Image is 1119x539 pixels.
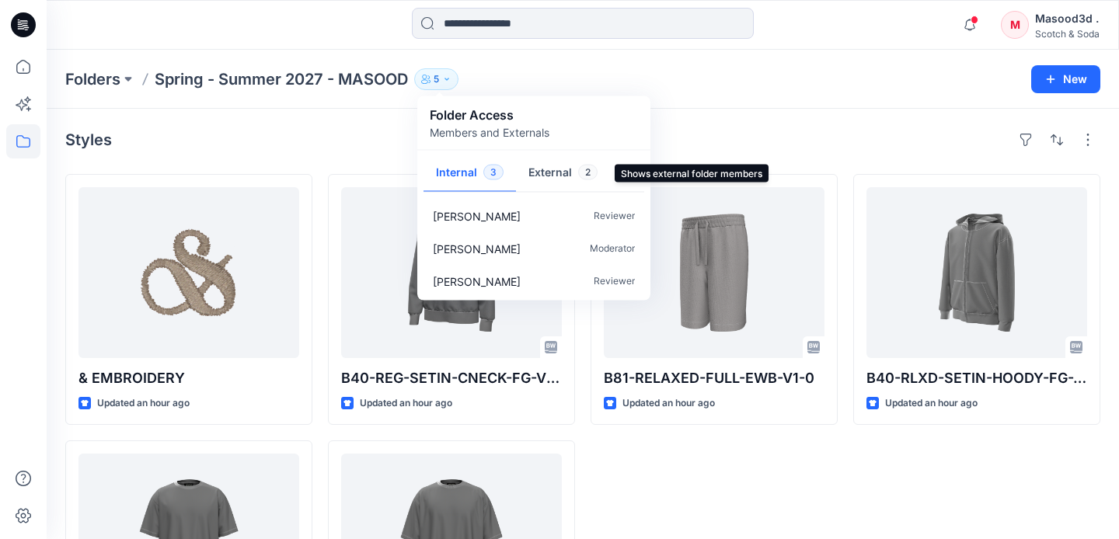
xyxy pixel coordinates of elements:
p: Meeri Sorvari [433,207,521,224]
a: B40-RLXD-SETIN-HOODY-FG-V2-0 [866,187,1087,358]
p: Updated an hour ago [360,395,452,412]
p: B40-REG-SETIN-CNECK-FG-V2-0 [341,367,562,389]
p: Updated an hour ago [97,395,190,412]
p: Moderator [590,240,635,256]
p: Folder Access [430,106,549,124]
p: Updated an hour ago [622,395,715,412]
button: New [1031,65,1100,93]
h4: Styles [65,130,112,149]
span: 2 [578,165,598,180]
p: B81-RELAXED-FULL-EWB-V1-0 [604,367,824,389]
a: [PERSON_NAME]Reviewer [420,265,647,297]
a: [PERSON_NAME]Moderator [420,232,647,265]
a: & EMBROIDERY [78,187,299,358]
button: External [516,154,610,193]
p: & EMBROIDERY [78,367,299,389]
div: M [1001,11,1029,39]
p: Members and Externals [430,124,549,141]
p: Updated an hour ago [885,395,978,412]
p: Ashley Harris [433,240,521,256]
div: Masood3d . [1035,9,1100,28]
p: B40-RLXD-SETIN-HOODY-FG-V2-0 [866,367,1087,389]
button: Internal [424,154,516,193]
a: [PERSON_NAME]Reviewer [420,200,647,232]
span: 3 [483,165,504,180]
div: Scotch & Soda [1035,28,1100,40]
p: Spring - Summer 2027 - MASOOD [155,68,408,90]
p: Ash Harris [433,273,521,289]
p: Reviewer [594,273,635,289]
p: Reviewer [594,207,635,224]
a: B40-REG-SETIN-CNECK-FG-V2-0 [341,187,562,358]
a: Folders [65,68,120,90]
button: 5 [414,68,458,90]
a: B81-RELAXED-FULL-EWB-V1-0 [604,187,824,358]
p: 5 [434,71,439,88]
